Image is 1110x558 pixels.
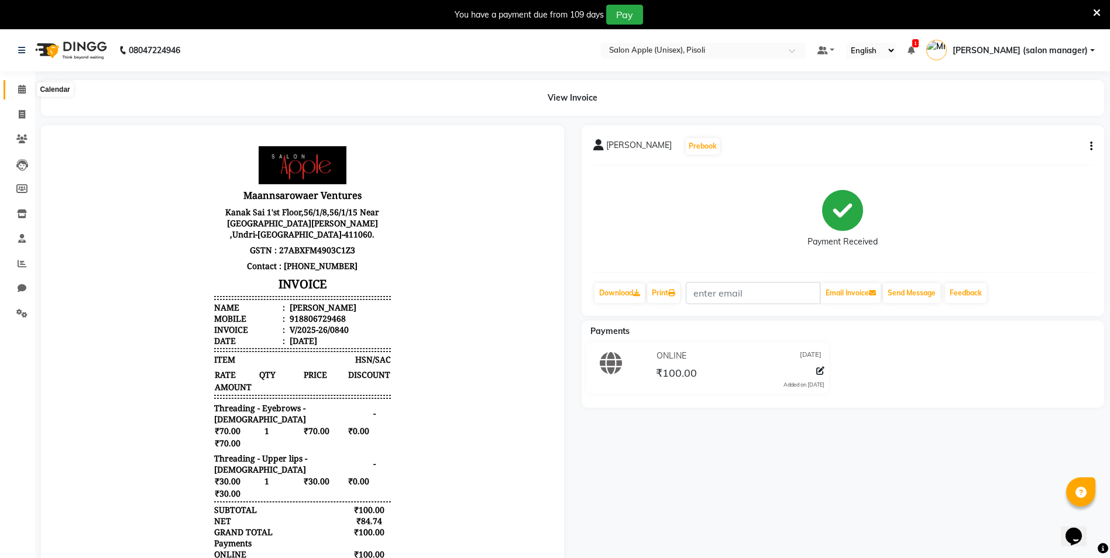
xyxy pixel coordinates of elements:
span: RATE [161,232,205,244]
div: SUBTOTAL [161,367,204,378]
div: Name [161,165,232,176]
span: ₹70.00 [161,300,205,312]
h3: Maannsarowaer Ventures [161,50,338,67]
div: Payment Received [807,236,878,248]
div: GRAND TOTAL [161,390,220,401]
div: View Invoice [41,80,1104,116]
img: Mrs. Poonam Bansal (salon manager) [926,40,947,60]
div: ₹100.00 [295,390,338,401]
span: Threading - Upper lips - [DEMOGRAPHIC_DATA] [161,316,305,338]
a: Download [594,283,645,303]
div: ₹100.00 [295,423,338,434]
img: file_1702022580736.jpeg [206,9,294,47]
span: [PERSON_NAME] (salon manager) [953,44,1088,57]
span: AMOUNT [161,244,205,256]
span: Payments [590,326,630,336]
a: Feedback [945,283,987,303]
div: ₹100.00 [295,412,338,423]
div: ₹84.74 [295,378,338,390]
span: 1 [912,39,919,47]
span: ₹0.00 [295,288,338,300]
span: DISCOUNT [295,232,338,244]
span: ₹30.00 [250,338,294,350]
span: ₹100.00 [656,366,697,383]
div: 918806729468 [235,176,293,187]
span: ONLINE [161,412,194,423]
span: ₹70.00 [161,288,205,300]
span: HSN/SAC [303,217,338,228]
div: NET [161,378,178,390]
div: Added on [DATE] [783,381,824,389]
input: enter email [686,282,820,304]
span: Threading - Eyebrows - [DEMOGRAPHIC_DATA] [161,266,305,288]
div: Calendar [37,82,73,97]
span: [PERSON_NAME] (salon manager) [212,477,325,500]
span: 1 [206,338,249,350]
div: Payments [161,401,199,412]
button: Send Message [883,283,940,303]
span: : [230,176,232,187]
span: : [230,187,232,198]
button: Email Invoice [821,283,881,303]
span: ITEM [161,217,183,228]
div: ₹100.00 [295,367,338,378]
span: QTY [206,232,249,244]
span: ONLINE [657,350,686,362]
span: [DATE] [800,350,822,362]
p: This is a computer-generated document. No signature is required. Please visit again ! [161,444,338,477]
span: - [321,271,323,282]
span: [PERSON_NAME] [606,139,672,156]
span: ₹30.00 [161,350,205,363]
span: : [230,165,232,176]
b: 08047224946 [129,34,180,67]
button: Pay [606,5,643,25]
div: Mobile [161,176,232,187]
span: PRICE [250,232,294,244]
iframe: chat widget [1061,511,1098,546]
div: Date [161,198,232,209]
div: Generated By : at [DATE] [161,477,338,500]
div: V/2025-26/0840 [235,187,296,198]
span: ₹0.00 [295,338,338,350]
span: : [230,198,232,209]
div: [PERSON_NAME] [235,165,304,176]
p: Contact : [PHONE_NUMBER] [161,121,338,137]
span: 1 [206,288,249,300]
div: Invoice [161,187,232,198]
div: Paid [161,423,178,434]
div: You have a payment due from 109 days [455,9,604,21]
button: Prebook [686,138,720,154]
div: [DATE] [235,198,264,209]
span: - [321,321,323,332]
a: 1 [908,45,915,56]
span: ₹70.00 [250,288,294,300]
span: ₹30.00 [161,338,205,350]
img: logo [30,34,110,67]
h3: INVOICE [161,137,338,157]
a: Print [647,283,680,303]
p: GSTN : 27ABXFM4903C1Z3 [161,105,338,121]
p: Kanak Sai 1'st Floor,56/1/8,56/1/15 Near [GEOGRAPHIC_DATA][PERSON_NAME] ,Undri-[GEOGRAPHIC_DATA]-... [161,67,338,105]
